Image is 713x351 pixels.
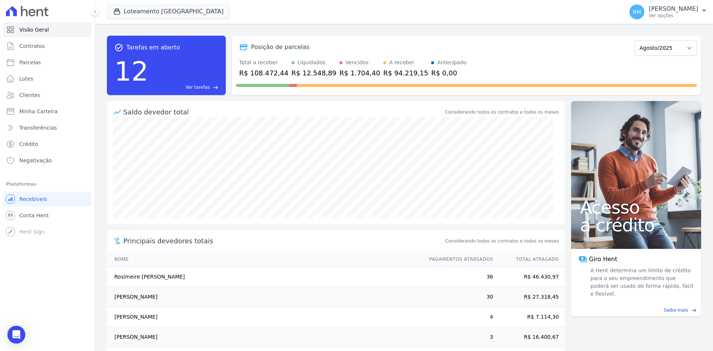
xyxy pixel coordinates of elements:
[19,91,40,99] span: Clientes
[292,68,336,78] div: R$ 12.548,89
[123,107,444,117] div: Saldo devedor total
[19,59,41,66] span: Parcelas
[19,75,33,82] span: Lotes
[3,192,92,207] a: Recebíveis
[494,307,565,327] td: R$ 7.114,30
[19,140,38,148] span: Crédito
[297,59,326,66] div: Liquidados
[431,68,466,78] div: R$ 0,00
[437,59,466,66] div: Antecipado
[239,59,289,66] div: Total a receber
[3,153,92,168] a: Negativação
[633,9,641,14] span: NM
[107,4,230,19] button: Loteamento [GEOGRAPHIC_DATA]
[624,1,713,22] button: NM [PERSON_NAME] Ver opções
[251,43,310,52] div: Posição de parcelas
[107,287,422,307] td: [PERSON_NAME]
[422,252,494,267] th: Pagamentos Atrasados
[494,287,565,307] td: R$ 27.318,45
[580,216,692,234] span: a crédito
[445,109,559,116] div: Considerando todos os contratos e todos os meses
[3,88,92,103] a: Clientes
[664,307,688,313] span: Saiba mais
[345,59,368,66] div: Vencidos
[649,5,698,13] p: [PERSON_NAME]
[422,287,494,307] td: 30
[3,120,92,135] a: Transferências
[123,236,444,246] span: Principais devedores totais
[19,212,49,219] span: Conta Hent
[239,68,289,78] div: R$ 108.472,44
[107,307,422,327] td: [PERSON_NAME]
[422,267,494,287] td: 36
[589,255,617,264] span: Giro Hent
[422,307,494,327] td: 4
[107,267,422,287] td: Rosimeire [PERSON_NAME]
[494,267,565,287] td: R$ 46.430,97
[649,13,698,19] p: Ver opções
[213,85,218,90] span: east
[3,39,92,53] a: Contratos
[114,52,149,91] div: 12
[494,327,565,347] td: R$ 16.400,67
[107,327,422,347] td: [PERSON_NAME]
[126,43,180,52] span: Tarefas em aberto
[19,157,52,164] span: Negativação
[19,124,57,131] span: Transferências
[3,137,92,152] a: Crédito
[383,68,428,78] div: R$ 94.219,15
[19,108,58,115] span: Minha Carteira
[6,180,89,189] div: Plataformas
[576,307,697,313] a: Saiba mais east
[339,68,380,78] div: R$ 1.704,40
[589,267,694,298] span: A Hent determina um limite de crédito para o seu empreendimento que poderá ser usado de forma ráp...
[3,208,92,223] a: Conta Hent
[19,195,47,203] span: Recebíveis
[107,252,422,267] th: Nome
[19,42,45,50] span: Contratos
[7,326,25,344] div: Open Intercom Messenger
[691,308,697,313] span: east
[19,26,49,33] span: Visão Geral
[3,71,92,86] a: Lotes
[114,43,123,52] span: task_alt
[445,238,559,244] span: Considerando todos os contratos e todos os meses
[580,198,692,216] span: Acesso
[3,104,92,119] a: Minha Carteira
[494,252,565,267] th: Total Atrasado
[3,22,92,37] a: Visão Geral
[389,59,414,66] div: A receber
[422,327,494,347] td: 3
[3,55,92,70] a: Parcelas
[186,84,210,91] span: Ver tarefas
[152,84,218,91] a: Ver tarefas east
